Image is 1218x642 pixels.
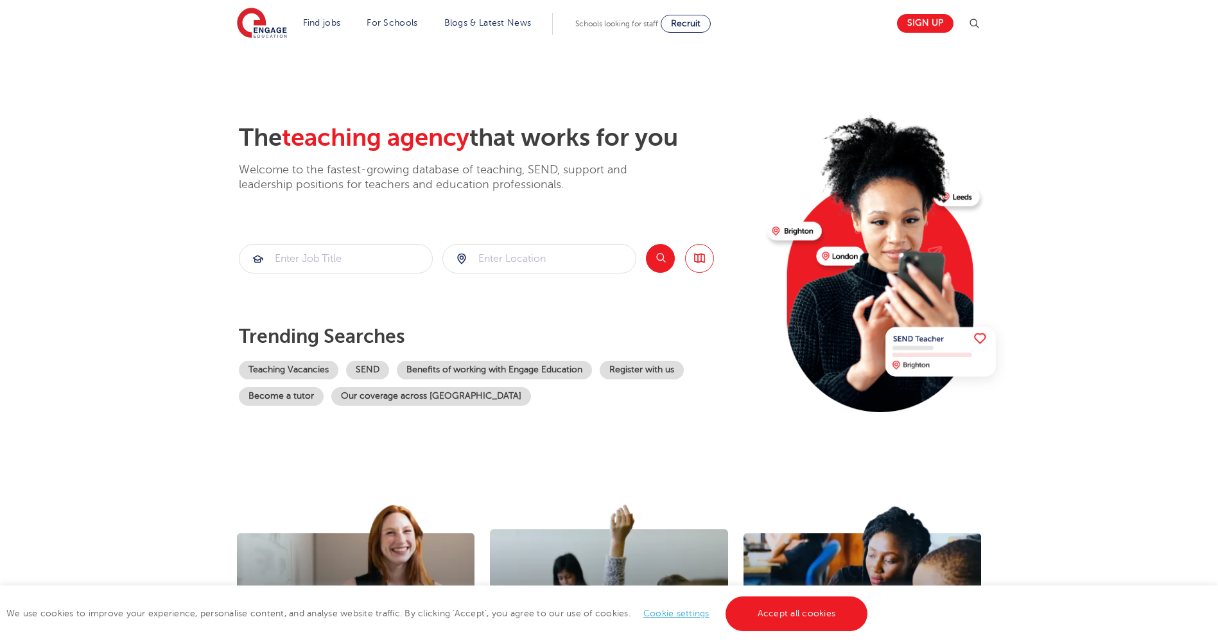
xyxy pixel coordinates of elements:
[646,244,675,273] button: Search
[239,162,663,193] p: Welcome to the fastest-growing database of teaching, SEND, support and leadership positions for t...
[239,123,757,153] h2: The that works for you
[442,244,636,273] div: Submit
[239,325,757,348] p: Trending searches
[239,387,324,406] a: Become a tutor
[237,8,287,40] img: Engage Education
[239,244,433,273] div: Submit
[6,609,871,618] span: We use cookies to improve your experience, personalise content, and analyse website traffic. By c...
[443,245,636,273] input: Submit
[303,18,341,28] a: Find jobs
[897,14,953,33] a: Sign up
[367,18,417,28] a: For Schools
[671,19,700,28] span: Recruit
[600,361,684,379] a: Register with us
[331,387,531,406] a: Our coverage across [GEOGRAPHIC_DATA]
[643,609,709,618] a: Cookie settings
[397,361,592,379] a: Benefits of working with Engage Education
[575,19,658,28] span: Schools looking for staff
[444,18,532,28] a: Blogs & Latest News
[239,245,432,273] input: Submit
[239,361,338,379] a: Teaching Vacancies
[726,596,868,631] a: Accept all cookies
[282,124,469,152] span: teaching agency
[346,361,389,379] a: SEND
[661,15,711,33] a: Recruit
